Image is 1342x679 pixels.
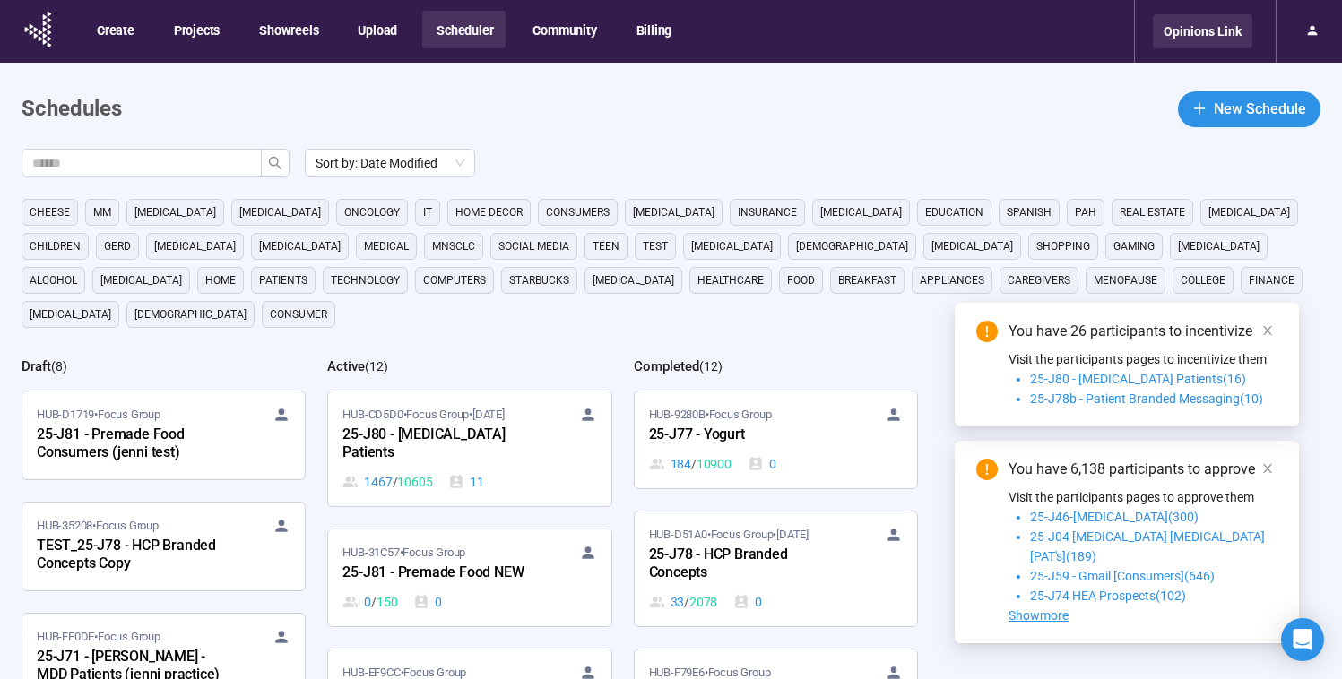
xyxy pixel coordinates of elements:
[920,271,984,289] span: appliances
[976,321,998,342] span: exclamation-circle
[699,359,723,374] span: ( 12 )
[622,11,685,48] button: Billing
[413,592,442,612] div: 0
[423,203,432,221] span: it
[327,358,365,374] h2: Active
[1153,14,1252,48] div: Opinions Link
[342,406,504,424] span: HUB-CD5D0 • Focus Group •
[472,408,505,421] time: [DATE]
[820,203,902,221] span: [MEDICAL_DATA]
[343,11,410,48] button: Upload
[239,203,321,221] span: [MEDICAL_DATA]
[633,203,714,221] span: [MEDICAL_DATA]
[328,529,610,626] a: HUB-31C57•Focus Group25-J81 - Premade Food NEW0 / 1500
[649,526,809,544] span: HUB-D51A0 • Focus Group •
[1178,91,1320,127] button: plusNew Schedule
[649,454,732,474] div: 184
[22,92,122,126] h1: Schedules
[1261,324,1274,337] span: close
[649,406,772,424] span: HUB-9280B • Focus Group
[697,271,764,289] span: healthcare
[697,454,732,474] span: 10900
[1178,237,1260,255] span: [MEDICAL_DATA]
[643,237,668,255] span: Test
[1030,589,1186,603] span: 25-J74 HEA Prospects(102)
[1008,271,1070,289] span: caregivers
[342,472,432,492] div: 1467
[691,237,773,255] span: [MEDICAL_DATA]
[134,203,216,221] span: [MEDICAL_DATA]
[371,592,377,612] span: /
[22,503,305,590] a: HUB-35208•Focus GroupTEST_25-J78 - HCP Branded Concepts Copy
[261,149,290,177] button: search
[455,203,523,221] span: home decor
[365,359,388,374] span: ( 12 )
[733,592,762,612] div: 0
[1030,529,1265,563] span: 25-J04 [MEDICAL_DATA] [MEDICAL_DATA] [PAT's](189)
[748,454,776,474] div: 0
[259,237,341,255] span: [MEDICAL_DATA]
[593,237,619,255] span: Teen
[1113,237,1155,255] span: gaming
[316,150,464,176] span: Sort by: Date Modified
[635,511,917,626] a: HUB-D51A0•Focus Group•[DATE]25-J78 - HCP Branded Concepts33 / 20780
[397,472,432,492] span: 10605
[270,305,327,323] span: consumer
[37,517,159,535] span: HUB-35208 • Focus Group
[268,156,282,170] span: search
[342,544,465,562] span: HUB-31C57 • Focus Group
[30,203,70,221] span: cheese
[104,237,131,255] span: GERD
[1030,391,1263,406] span: 25-J78b - Patient Branded Messaging(10)
[838,271,896,289] span: breakfast
[649,544,846,585] div: 25-J78 - HCP Branded Concepts
[518,11,609,48] button: Community
[1075,203,1096,221] span: PAH
[1261,462,1274,475] span: close
[342,592,397,612] div: 0
[342,562,540,585] div: 25-J81 - Premade Food NEW
[787,271,815,289] span: Food
[796,237,908,255] span: [DEMOGRAPHIC_DATA]
[160,11,232,48] button: Projects
[1030,510,1199,524] span: 25-J46-[MEDICAL_DATA](300)
[377,592,397,612] span: 150
[1192,101,1207,116] span: plus
[1030,569,1215,583] span: 25-J59 - Gmail [Consumers](646)
[22,391,305,479] a: HUB-D1719•Focus Group25-J81 - Premade Food Consumers (jenni test)
[37,406,160,424] span: HUB-D1719 • Focus Group
[1208,203,1290,221] span: [MEDICAL_DATA]
[649,424,846,447] div: 25-J77 - Yogurt
[328,391,610,506] a: HUB-CD5D0•Focus Group•[DATE]25-J80 - [MEDICAL_DATA] Patients1467 / 1060511
[93,203,111,221] span: MM
[423,271,486,289] span: computers
[393,472,398,492] span: /
[344,203,400,221] span: oncology
[684,592,689,612] span: /
[134,305,247,323] span: [DEMOGRAPHIC_DATA]
[245,11,331,48] button: Showreels
[635,391,917,488] a: HUB-9280B•Focus Group25-J77 - Yogurt184 / 109000
[593,271,674,289] span: [MEDICAL_DATA]
[691,454,697,474] span: /
[22,358,51,374] h2: Draft
[634,358,699,374] h2: Completed
[37,535,234,576] div: TEST_25-J78 - HCP Branded Concepts Copy
[1120,203,1185,221] span: real estate
[1009,349,1277,369] p: Visit the participants pages to incentivize them
[689,592,717,612] span: 2078
[448,472,484,492] div: 11
[546,203,610,221] span: consumers
[259,271,307,289] span: Patients
[1030,372,1246,386] span: 25-J80 - [MEDICAL_DATA] Patients(16)
[30,271,77,289] span: alcohol
[976,459,998,480] span: exclamation-circle
[82,11,147,48] button: Create
[738,203,797,221] span: Insurance
[1181,271,1225,289] span: college
[649,592,718,612] div: 33
[1094,271,1157,289] span: menopause
[432,237,475,255] span: mnsclc
[154,237,236,255] span: [MEDICAL_DATA]
[342,424,540,465] div: 25-J80 - [MEDICAL_DATA] Patients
